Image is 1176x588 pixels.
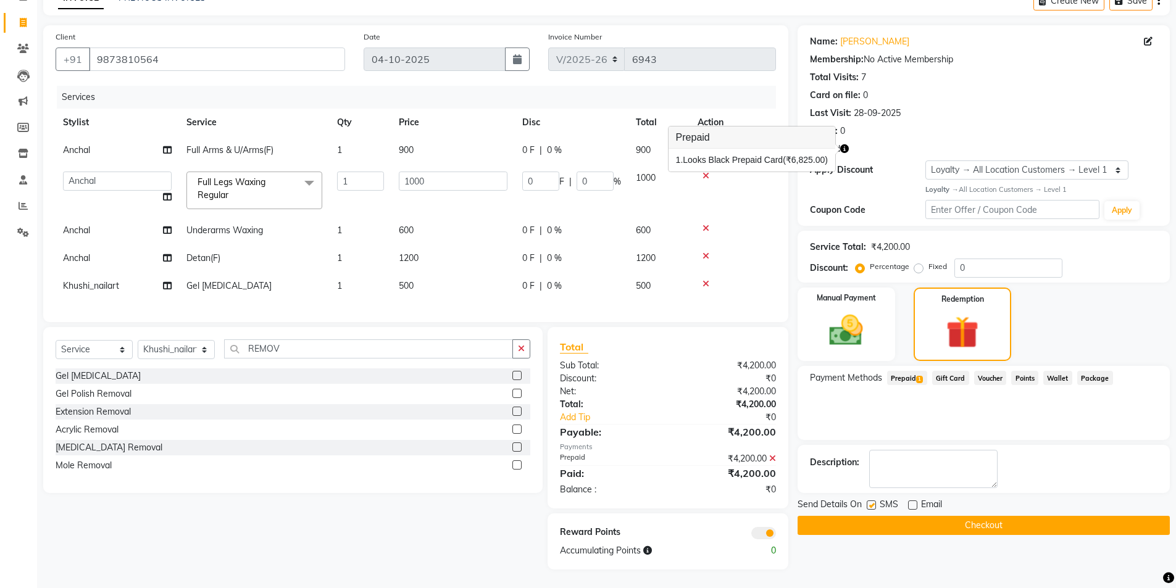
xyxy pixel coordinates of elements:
div: ₹4,200.00 [668,424,785,439]
div: Discount: [810,262,848,275]
button: Apply [1104,201,1140,220]
button: Checkout [798,516,1170,535]
div: No Active Membership [810,53,1157,66]
span: 0 F [522,280,535,292]
div: Total: [551,398,668,411]
label: Redemption [941,294,984,305]
div: Services [57,86,785,109]
div: ₹4,200.00 [668,398,785,411]
div: Membership: [810,53,864,66]
span: 1 [337,252,342,263]
div: ₹4,200.00 [668,466,785,481]
div: Points: [810,125,838,138]
label: Percentage [870,261,909,272]
div: Total Visits: [810,71,859,84]
span: Package [1077,371,1113,385]
th: Qty [330,109,391,136]
div: Gel Polish Removal [56,387,131,400]
button: +91 [56,48,90,71]
div: Balance : [551,483,668,496]
input: Search by Name/Mobile/Email/Code [89,48,345,71]
div: ₹0 [668,372,785,385]
span: SMS [880,498,898,513]
span: | [540,252,542,265]
div: Last Visit: [810,107,851,120]
span: Prepaid [887,371,927,385]
span: Total [560,341,588,354]
h3: Prepaid [669,126,835,149]
span: 1 [337,280,342,291]
div: 0 [863,89,868,102]
span: Full Legs Waxing Regular [198,176,265,201]
img: _gift.svg [936,312,989,353]
label: Manual Payment [817,292,876,304]
span: 1000 [636,172,656,183]
span: 500 [399,280,414,291]
label: Client [56,31,75,43]
div: ₹0 [668,483,785,496]
div: Acrylic Removal [56,423,119,436]
span: Underarms Waxing [186,225,263,236]
span: Voucher [974,371,1007,385]
div: ₹4,200.00 [668,452,785,465]
a: Add Tip [551,411,687,424]
span: 1200 [399,252,419,263]
div: Looks Black Prepaid Card [676,154,828,167]
span: 0 % [547,252,562,265]
label: Fixed [928,261,947,272]
th: Price [391,109,515,136]
span: 0 % [547,144,562,157]
div: Prepaid [551,452,668,465]
div: [MEDICAL_DATA] Removal [56,441,162,454]
a: x [228,189,234,201]
div: Net: [551,385,668,398]
input: Enter Offer / Coupon Code [925,200,1099,219]
span: Email [921,498,942,513]
span: Points [1011,371,1038,385]
span: 900 [399,144,414,155]
span: 0 F [522,224,535,237]
img: _cash.svg [819,311,874,350]
span: Wallet [1043,371,1072,385]
div: Paid: [551,466,668,481]
span: 0 F [522,252,535,265]
span: Send Details On [798,498,862,513]
div: Payable: [551,424,668,439]
div: Extension Removal [56,405,131,418]
label: Invoice Number [548,31,602,43]
div: ₹4,200.00 [871,241,910,254]
div: Service Total: [810,241,866,254]
th: Action [690,109,776,136]
div: 0 [727,544,785,557]
div: Name: [810,35,838,48]
div: ₹0 [688,411,785,424]
div: Sub Total: [551,359,668,372]
div: ₹4,200.00 [668,359,785,372]
span: Detan(F) [186,252,220,263]
span: Full Arms & U/Arms(F) [186,144,273,155]
span: 600 [636,225,651,236]
div: All Location Customers → Level 1 [925,184,1157,195]
span: 500 [636,280,651,291]
div: 0 [840,125,845,138]
span: F [559,175,564,188]
span: Khushi_nailart [63,280,119,291]
span: 1 [337,144,342,155]
div: Coupon Code [810,204,926,217]
span: 1 [337,225,342,236]
div: Reward Points [551,526,668,539]
div: Discount: [551,372,668,385]
input: Search or Scan [224,339,513,358]
th: Service [179,109,330,136]
span: 1200 [636,252,656,263]
span: | [540,280,542,292]
th: Stylist [56,109,179,136]
span: 600 [399,225,414,236]
div: Payments [560,442,775,452]
div: Gel [MEDICAL_DATA] [56,370,141,383]
span: 0 % [547,224,562,237]
th: Disc [515,109,628,136]
div: Description: [810,456,859,469]
span: 900 [636,144,651,155]
span: Anchal [63,225,90,236]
